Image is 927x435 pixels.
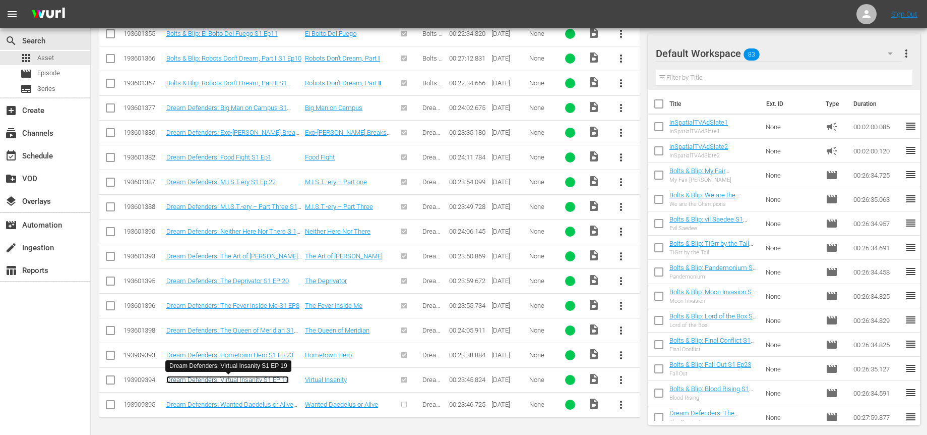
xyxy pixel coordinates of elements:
div: 193601388 [123,203,163,210]
span: Ingestion [5,242,17,254]
a: InSpatialTVAdSlate1 [669,119,728,126]
span: Series [20,83,32,95]
span: Video [588,126,600,138]
a: Bolts & Blip: My Fair [PERSON_NAME] S1 Ep17 [669,167,743,182]
div: None [529,277,553,285]
button: more_vert [609,195,633,219]
td: None [762,308,822,333]
div: 00:23:54.099 [449,178,489,186]
span: Video [588,150,600,162]
div: 193601395 [123,277,163,285]
div: 00:23:55.734 [449,302,489,309]
button: more_vert [609,244,633,268]
a: InSpatialTVAdSlate2 [669,143,728,150]
a: Hometown Hero [305,351,352,359]
td: 00:26:35.063 [849,187,905,211]
td: 00:26:34.825 [849,284,905,308]
a: Dream Defenders: Hometown Hero S1 Ep 23 [166,351,293,359]
span: Episode [826,314,838,327]
span: Video [588,249,600,261]
div: 193601367 [123,79,163,87]
button: more_vert [609,121,633,145]
div: 00:24:02.675 [449,104,489,112]
span: reorder [905,217,917,229]
div: Evil Saedee [669,225,758,232]
a: Bolts & Blip: TIGrr by the Tail S1 Ep20 [669,240,753,255]
button: more_vert [609,22,633,46]
a: Wanted Daedelus or Alive [305,401,378,408]
span: Asset [37,53,54,63]
a: The Fever Inside Me [305,302,362,309]
span: VOD [5,173,17,185]
div: 00:24:11.784 [449,153,489,161]
a: Bolts & Blip: vil Saedee S1 Ep19 [669,215,747,231]
div: 00:23:35.180 [449,129,489,136]
span: more_vert [615,226,627,238]
span: more_vert [615,77,627,89]
div: 193601355 [123,30,163,37]
td: 00:26:34.829 [849,308,905,333]
td: None [762,163,822,187]
span: more_vert [900,47,912,60]
div: Dream Defenders: Virtual Insanity S1 EP 19 [169,362,287,370]
span: Automation [5,219,17,231]
td: 00:26:34.591 [849,381,905,405]
div: None [529,203,553,210]
div: None [529,178,553,186]
a: Exo-[PERSON_NAME] Breaks Through [305,129,391,144]
div: [DATE] [491,129,526,136]
span: Series [37,84,55,94]
span: Episode [826,411,838,423]
span: Video [588,27,600,39]
div: Blood Rising [669,395,758,401]
td: 00:26:34.725 [849,163,905,187]
a: Virtual Insanity [305,376,347,384]
div: None [529,30,553,37]
button: more_vert [609,71,633,95]
div: None [529,55,553,62]
span: Episode [826,266,838,278]
a: Dream Defenders: M.I.S.T.ery S1 Ep 22 [166,178,276,186]
div: [DATE] [491,277,526,285]
a: Bolts & Blip: Robots Don’t Dream, Part Ⅰ S1 Ep10 [166,55,301,62]
span: reorder [905,241,917,253]
div: [DATE] [491,228,526,235]
button: more_vert [609,145,633,170]
span: Video [588,200,600,212]
div: 00:22:34.666 [449,79,489,87]
span: Video [588,175,600,187]
div: We are the Champions [669,201,758,207]
span: Episode [826,217,838,230]
span: more_vert [615,300,627,312]
td: 00:27:59.877 [849,405,905,429]
th: Type [820,90,847,118]
div: 193601393 [123,252,163,260]
div: [DATE] [491,79,526,87]
span: Ad [826,145,838,157]
span: Video [588,398,600,410]
a: Bolts & Blip: Pandemonium S1 Ep25 [669,264,757,279]
div: Fall Out [669,370,751,377]
span: reorder [905,338,917,350]
td: None [762,284,822,308]
a: Dream Defenders: The Fever Inside Me S1 EP8 [166,302,299,309]
span: Schedule [5,150,17,162]
a: Dream Defenders: The Art of [PERSON_NAME] S1 EP9 [166,252,302,267]
div: 00:23:46.725 [449,401,489,408]
div: [DATE] [491,302,526,309]
td: None [762,211,822,236]
div: None [529,401,553,408]
div: 193909394 [123,376,163,384]
span: Dream Defenders [422,104,443,127]
a: Dream Defenders: M.I.S.T.-ery – Part Three S1 Ep 26 [166,203,301,218]
div: [DATE] [491,252,526,260]
a: Dream Defenders: Exo-[PERSON_NAME] Breaks Through S 1 Ep 18 [166,129,302,144]
span: Reports [5,264,17,277]
button: more_vert [609,393,633,417]
button: more_vert [609,269,633,293]
span: reorder [905,120,917,132]
td: None [762,333,822,357]
div: TIGrr by the Tail [669,249,758,256]
a: Neither Here Nor There [305,228,370,235]
div: 00:23:59.672 [449,277,489,285]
